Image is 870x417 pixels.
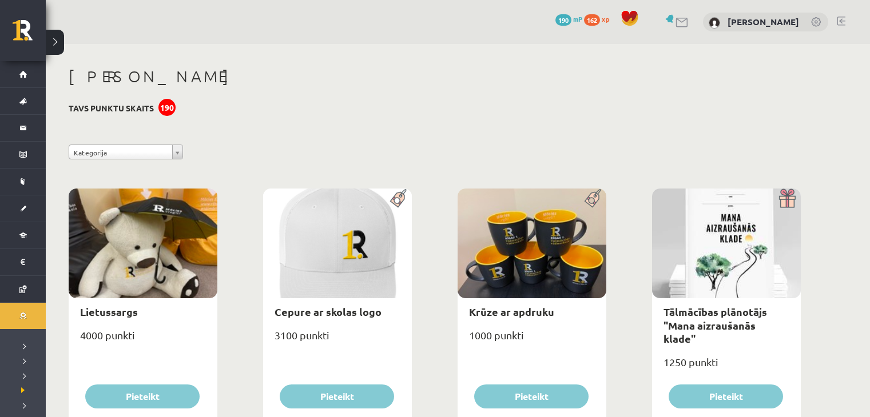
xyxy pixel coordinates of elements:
[669,384,783,408] button: Pieteikt
[555,14,582,23] a: 190 mP
[555,14,571,26] span: 190
[469,305,554,318] a: Krūze ar apdruku
[775,189,801,208] img: Dāvana ar pārsteigumu
[581,189,606,208] img: Populāra prece
[602,14,609,23] span: xp
[652,352,801,381] div: 1250 punkti
[474,384,589,408] button: Pieteikt
[158,99,176,116] div: 190
[573,14,582,23] span: mP
[664,305,767,345] a: Tālmācības plānotājs "Mana aizraušanās klade"
[85,384,200,408] button: Pieteikt
[13,20,46,49] a: Rīgas 1. Tālmācības vidusskola
[69,103,154,113] h3: Tavs punktu skaits
[263,326,412,354] div: 3100 punkti
[386,189,412,208] img: Populāra prece
[709,17,720,29] img: Svjatoslavs Vasilijs Kudrjavcevs
[728,16,799,27] a: [PERSON_NAME]
[69,326,217,354] div: 4000 punkti
[458,326,606,354] div: 1000 punkti
[69,67,801,86] h1: [PERSON_NAME]
[74,145,168,160] span: Kategorija
[80,305,138,318] a: Lietussargs
[275,305,382,318] a: Cepure ar skolas logo
[69,145,183,159] a: Kategorija
[280,384,394,408] button: Pieteikt
[584,14,615,23] a: 162 xp
[584,14,600,26] span: 162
